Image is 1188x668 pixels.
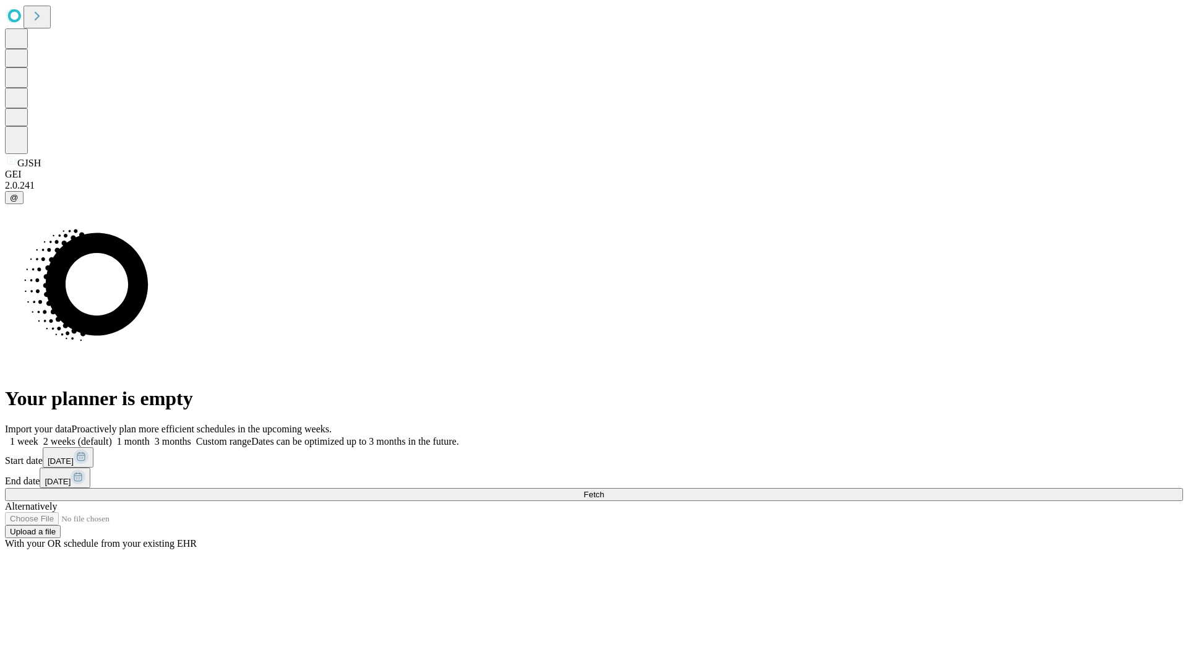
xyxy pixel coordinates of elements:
span: GJSH [17,158,41,168]
button: Fetch [5,488,1183,501]
button: [DATE] [40,468,90,488]
button: @ [5,191,24,204]
div: GEI [5,169,1183,180]
span: Dates can be optimized up to 3 months in the future. [251,436,458,447]
span: Fetch [583,490,604,499]
span: Import your data [5,424,72,434]
span: 2 weeks (default) [43,436,112,447]
div: 2.0.241 [5,180,1183,191]
span: [DATE] [48,456,74,466]
span: 1 month [117,436,150,447]
button: Upload a file [5,525,61,538]
span: Custom range [196,436,251,447]
span: [DATE] [45,477,71,486]
h1: Your planner is empty [5,387,1183,410]
span: Alternatively [5,501,57,512]
span: Proactively plan more efficient schedules in the upcoming weeks. [72,424,332,434]
div: Start date [5,447,1183,468]
span: With your OR schedule from your existing EHR [5,538,197,549]
div: End date [5,468,1183,488]
span: 1 week [10,436,38,447]
button: [DATE] [43,447,93,468]
span: 3 months [155,436,191,447]
span: @ [10,193,19,202]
